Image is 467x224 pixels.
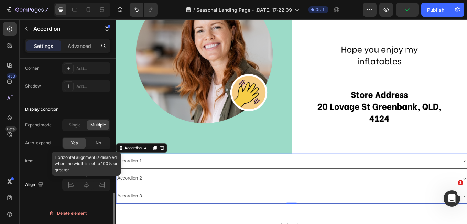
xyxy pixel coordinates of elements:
[444,190,460,207] iframe: Intercom live chat
[45,6,48,14] p: 7
[0,202,32,214] div: Accordion 3
[315,7,326,13] span: Draft
[427,6,444,13] div: Publish
[96,140,101,146] span: No
[458,180,463,185] span: 1
[25,65,39,71] div: Corner
[25,208,110,219] button: Delete element
[421,3,450,17] button: Publish
[34,42,53,50] p: Settings
[49,209,87,217] div: Delete element
[76,83,109,90] div: Add...
[130,3,158,17] div: Undo/Redo
[33,24,92,33] p: Accordion
[25,106,58,112] div: Display condition
[25,122,52,128] div: Expand mode
[25,140,51,146] div: Auto-expand
[68,42,91,50] p: Advanced
[90,122,106,128] span: Multiple
[25,83,41,89] div: Shadow
[7,73,17,79] div: 450
[193,6,195,13] span: /
[5,126,17,132] div: Beta
[116,19,467,224] iframe: Design area
[71,140,78,146] span: Yes
[9,148,32,154] div: Accordion
[69,122,81,128] span: Single
[196,6,292,13] span: Seasonal Landing Page - [DATE] 17:22:39
[25,158,34,164] div: Item
[76,65,109,72] div: Add...
[25,180,45,190] div: Align
[3,3,51,17] button: 7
